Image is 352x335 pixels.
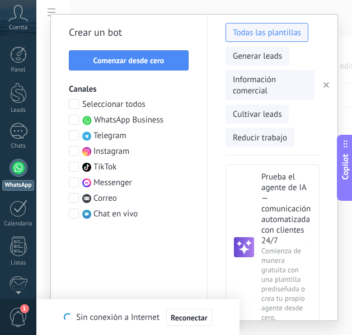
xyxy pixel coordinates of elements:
div: Leads [2,107,35,114]
span: Chat en vivo [93,209,138,220]
h2: Crear un bot [69,23,189,41]
span: Correo [93,193,117,204]
div: Chats [2,143,35,150]
div: Calendario [2,220,35,228]
span: TikTok [93,162,116,173]
span: 1 [20,304,29,313]
span: Comienza de manera gratuita con una plantilla prediseñada o crea tu propio agente desde cero. [261,246,311,322]
span: Reconectar [171,314,208,322]
span: Información comercial [233,74,307,97]
span: Instagram [93,146,129,157]
span: Telegram [93,130,126,141]
span: WhatsApp Business [94,115,163,126]
button: Cultivar leads [226,105,289,124]
span: Cuenta [9,24,27,31]
span: Comenzar desde cero [93,56,165,64]
button: Información comercial [226,70,315,100]
div: Panel [2,67,35,74]
span: Todas las plantillas [233,27,301,39]
span: Messenger [93,177,132,188]
span: Copilot [340,154,351,180]
div: Listas [2,259,35,267]
h3: Canales [69,84,189,95]
button: Todas las plantillas [226,23,308,42]
span: Generar leads [233,51,282,62]
span: Cultivar leads [233,109,281,120]
button: Generar leads [226,46,289,65]
button: Reconectar [166,309,212,327]
button: Reducir trabajo [226,128,294,147]
span: Reducir trabajo [233,133,287,144]
h3: Prueba el agente de IA — comunicación automatizada con clientes 24/7 [261,172,311,246]
div: WhatsApp [2,180,34,191]
div: Sin conexión a Internet [64,308,212,327]
button: Comenzar desde cero [69,50,189,70]
span: Seleccionar todos [82,99,146,110]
